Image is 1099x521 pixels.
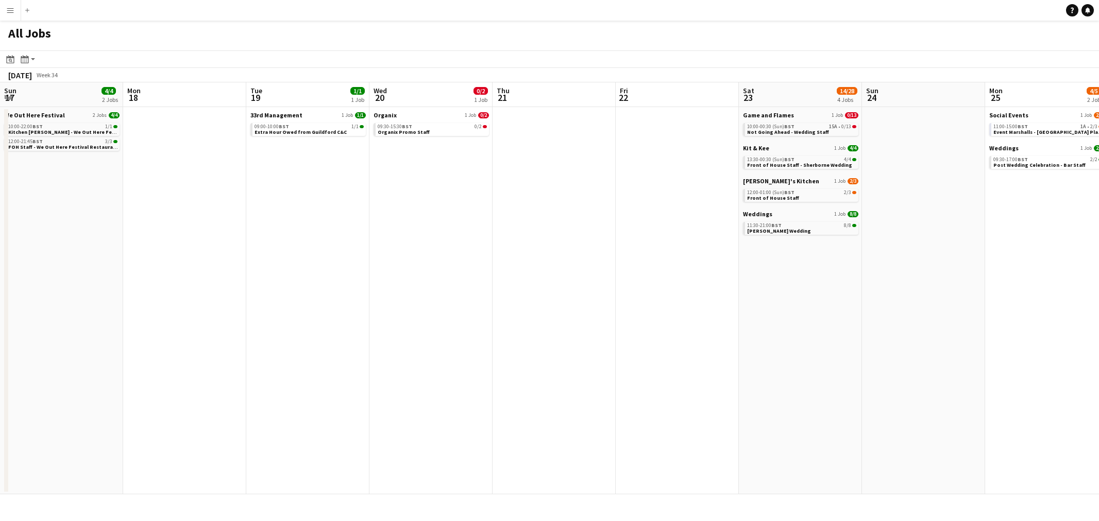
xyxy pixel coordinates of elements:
div: 1 Job [351,96,364,103]
span: 1 Job [832,112,843,118]
span: 0/2 [483,125,487,128]
span: Front of House Staff [747,195,799,201]
span: 1/1 [113,125,117,128]
a: 10:00-22:00BST1/1Kitchen [PERSON_NAME] - We Out Here Festival Restaurant [8,123,117,135]
span: BST [784,189,794,196]
span: BST [784,123,794,130]
span: 11:30-21:00 [747,223,782,228]
span: Organix Promo Staff [378,129,430,135]
div: Game and Flames1 Job0/1310:00-00:30 (Sun)BST15A•0/13Not Going Ahead - Wedding Staff [743,111,858,144]
span: 17 [3,92,16,103]
span: 24 [865,92,878,103]
span: Post Wedding Celebration - Bar Staff [993,162,1086,168]
span: 4/4 [844,157,851,162]
span: 2/3 [852,191,856,194]
span: 1 Job [1080,145,1092,151]
span: 1/1 [360,125,364,128]
span: 1 Job [834,145,846,151]
div: 33rd Management1 Job1/109:00-10:00BST1/1Extra Hour Owed from Guildford C&C [250,111,366,138]
span: 18 [126,92,141,103]
span: Extra Hour Owed from Guildford C&C [255,129,347,135]
span: 23 [741,92,754,103]
a: Kit & Kee1 Job4/4 [743,144,858,152]
span: 4/4 [852,158,856,161]
a: 11:30-21:00BST8/8[PERSON_NAME] Wedding [747,222,856,234]
span: 4/4 [109,112,120,118]
span: 11:00-15:00 [993,124,1028,129]
span: BST [784,156,794,163]
span: 1/1 [355,112,366,118]
span: Mon [127,86,141,95]
span: 09:30-15:30 [378,124,412,129]
span: 0/2 [475,124,482,129]
div: 4 Jobs [837,96,857,103]
span: 09:00-10:00 [255,124,289,129]
span: 20 [372,92,387,103]
span: Fri [620,86,628,95]
span: 2/3 [848,178,858,184]
span: Organix [374,111,397,119]
span: We Out Here Festival [4,111,65,119]
div: Weddings1 Job8/811:30-21:00BST8/8[PERSON_NAME] Wedding [743,210,858,237]
span: 13:30-00:30 (Sun) [747,157,794,162]
span: Kit & Kee [743,144,769,152]
span: Week 34 [34,71,60,79]
span: 1 Job [465,112,476,118]
span: 1/1 [105,124,112,129]
span: Wed [374,86,387,95]
span: 10:00-22:00 [8,124,43,129]
span: 1/1 [351,124,359,129]
span: Sam's Kitchen [743,177,819,185]
span: Sun [4,86,16,95]
span: 22 [618,92,628,103]
span: 0/2 [478,112,489,118]
div: Kit & Kee1 Job4/413:30-00:30 (Sun)BST4/4Front of House Staff - Sherborne Wedding [743,144,858,177]
span: 8/8 [852,224,856,227]
a: 33rd Management1 Job1/1 [250,111,366,119]
div: Organix1 Job0/209:30-15:30BST0/2Organix Promo Staff [374,111,489,138]
span: 2/3 [1090,124,1097,129]
span: 1/1 [350,87,365,95]
span: BST [1018,156,1028,163]
span: 10:00-00:30 (Sun) [747,124,794,129]
span: BST [771,222,782,229]
span: 2/3 [844,190,851,195]
span: BST [402,123,412,130]
span: 0/13 [841,124,851,129]
span: Social Events [989,111,1028,119]
a: 12:00-01:00 (Sun)BST2/3Front of House Staff [747,189,856,201]
a: 10:00-00:30 (Sun)BST15A•0/13Not Going Ahead - Wedding Staff [747,123,856,135]
div: We Out Here Festival2 Jobs4/410:00-22:00BST1/1Kitchen [PERSON_NAME] - We Out Here Festival Restau... [4,111,120,153]
span: Kitchen Porter - We Out Here Festival Restaurant [8,129,156,135]
span: BST [32,123,43,130]
span: Tue [250,86,262,95]
span: 12:00-01:00 (Sun) [747,190,794,195]
span: 8/8 [848,211,858,217]
span: 1A [1080,124,1086,129]
span: Rachael Annetts Wedding [747,228,811,234]
span: Front of House Staff - Sherborne Wedding [747,162,852,168]
a: 09:30-15:30BST0/2Organix Promo Staff [378,123,487,135]
span: 4/4 [102,87,116,95]
div: [PERSON_NAME]'s Kitchen1 Job2/312:00-01:00 (Sun)BST2/3Front of House Staff [743,177,858,210]
span: 0/2 [474,87,488,95]
span: Thu [497,86,510,95]
div: 2 Jobs [102,96,118,103]
span: Sat [743,86,754,95]
span: 12:00-21:45 [8,139,43,144]
span: 3/3 [105,139,112,144]
span: Sun [866,86,878,95]
a: Weddings1 Job8/8 [743,210,858,218]
a: 13:30-00:30 (Sun)BST4/4Front of House Staff - Sherborne Wedding [747,156,856,168]
a: 09:00-10:00BST1/1Extra Hour Owed from Guildford C&C [255,123,364,135]
a: 12:00-21:45BST3/3FOH Staff - We Out Here Festival Restaurant [8,138,117,150]
a: Game and Flames1 Job0/13 [743,111,858,119]
span: 14/28 [837,87,857,95]
span: Not Going Ahead - Wedding Staff [747,129,829,135]
span: 8/8 [844,223,851,228]
span: Weddings [989,144,1019,152]
a: Organix1 Job0/2 [374,111,489,119]
span: 19 [249,92,262,103]
span: 09:30-17:00 [993,157,1028,162]
span: 2/2 [1090,157,1097,162]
